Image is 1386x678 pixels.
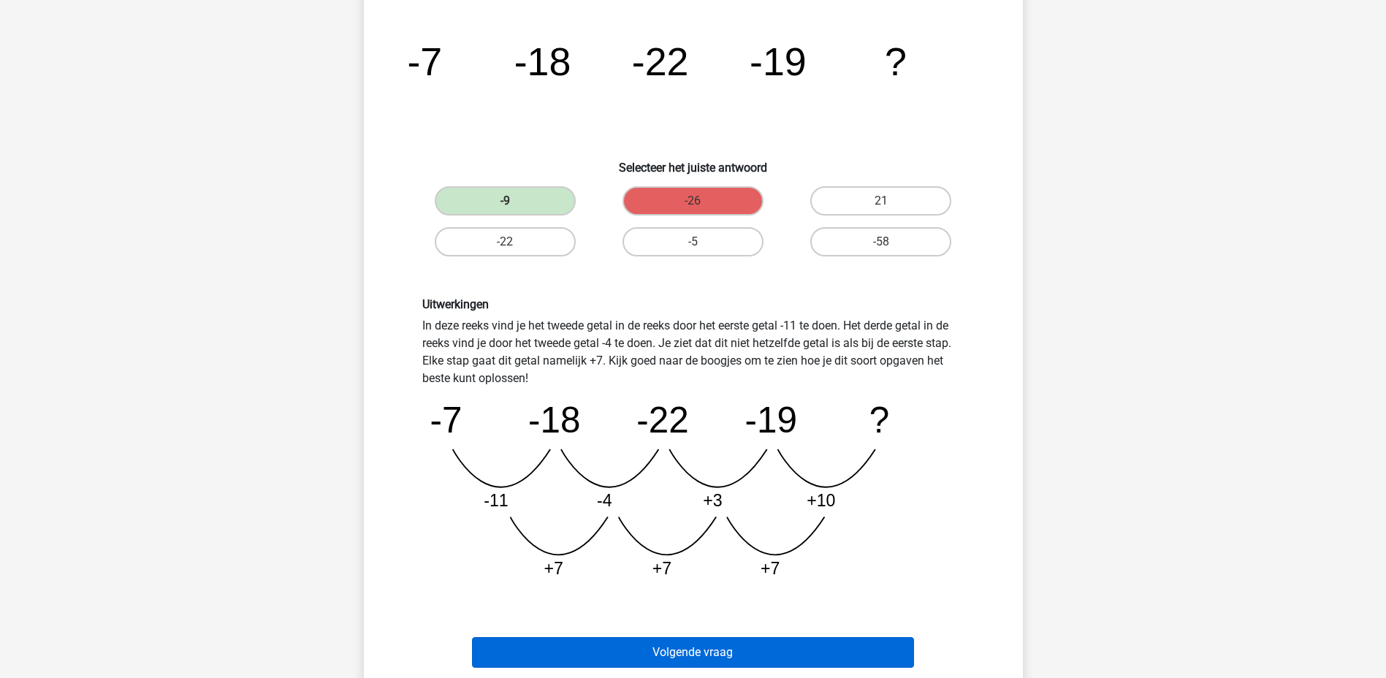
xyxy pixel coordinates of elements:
[810,186,951,216] label: 21
[544,559,563,578] tspan: +7
[750,39,807,83] tspan: -19
[810,227,951,256] label: -58
[622,186,764,216] label: -26
[430,400,462,440] tspan: -7
[807,491,835,510] tspan: +10
[622,227,764,256] label: -5
[528,400,580,440] tspan: -18
[745,400,796,440] tspan: -19
[869,400,890,440] tspan: ?
[387,149,999,175] h6: Selecteer het juiste antwoord
[652,559,671,578] tspan: +7
[636,400,688,440] tspan: -22
[435,186,576,216] label: -9
[472,637,914,668] button: Volgende vraag
[407,39,442,83] tspan: -7
[411,297,975,590] div: In deze reeks vind je het tweede getal in de reeks door het eerste getal -11 te doen. Het derde g...
[435,227,576,256] label: -22
[703,491,722,510] tspan: +3
[597,491,612,510] tspan: -4
[422,297,964,311] h6: Uitwerkingen
[514,39,571,83] tspan: -18
[631,39,688,83] tspan: -22
[484,491,509,510] tspan: -11
[885,39,907,83] tspan: ?
[761,559,780,578] tspan: +7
